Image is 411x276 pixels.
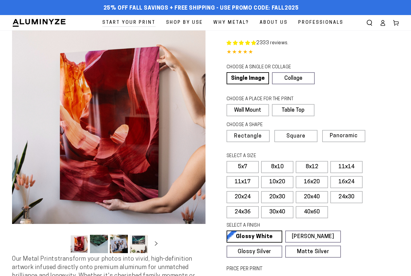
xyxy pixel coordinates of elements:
[296,176,328,188] label: 16x20
[330,161,363,173] label: 11x14
[55,237,68,251] button: Slide left
[285,246,341,258] a: Matte Silver
[227,104,269,116] label: Wall Mount
[227,96,309,103] legend: CHOOSE A PLACE FOR THE PRINT
[227,64,309,71] legend: CHOOSE A SINGLE OR COLLAGE
[162,15,207,30] a: Shop By Use
[12,30,205,255] media-gallery: Gallery Viewer
[363,16,376,29] summary: Search our site
[102,19,156,27] span: Start Your Print
[298,19,343,27] span: Professionals
[261,206,293,218] label: 30x40
[272,104,314,116] label: Table Top
[286,134,305,139] span: Square
[130,235,148,253] button: Load image 4 in gallery view
[234,134,262,139] span: Rectangle
[294,15,348,30] a: Professionals
[70,235,88,253] button: Load image 1 in gallery view
[272,72,314,84] a: Collage
[98,15,160,30] a: Start Your Print
[227,153,328,160] legend: SELECT A SIZE
[255,15,292,30] a: About Us
[227,48,399,57] div: 4.85 out of 5.0 stars
[227,161,259,173] label: 5x7
[285,231,341,243] a: [PERSON_NAME]
[296,191,328,203] label: 20x40
[213,19,249,27] span: Why Metal?
[227,206,259,218] label: 24x36
[110,235,128,253] button: Load image 3 in gallery view
[227,122,310,129] legend: CHOOSE A SHAPE
[12,18,66,27] img: Aluminyze
[227,231,282,243] a: Glossy White
[296,206,328,218] label: 40x60
[227,222,328,229] legend: SELECT A FINISH
[330,191,363,203] label: 24x30
[260,19,288,27] span: About Us
[296,161,328,173] label: 8x12
[227,266,399,273] label: PRICE PER PRINT
[330,133,358,139] span: Panoramic
[166,19,203,27] span: Shop By Use
[227,246,282,258] a: Glossy Silver
[261,176,293,188] label: 10x20
[90,235,108,253] button: Load image 2 in gallery view
[227,191,259,203] label: 20x24
[261,191,293,203] label: 20x30
[261,161,293,173] label: 8x10
[330,176,363,188] label: 16x24
[104,5,299,12] span: 25% off FALL Savings + Free Shipping - Use Promo Code: FALL2025
[227,176,259,188] label: 11x17
[227,72,269,84] a: Single Image
[150,237,163,251] button: Slide right
[209,15,254,30] a: Why Metal?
